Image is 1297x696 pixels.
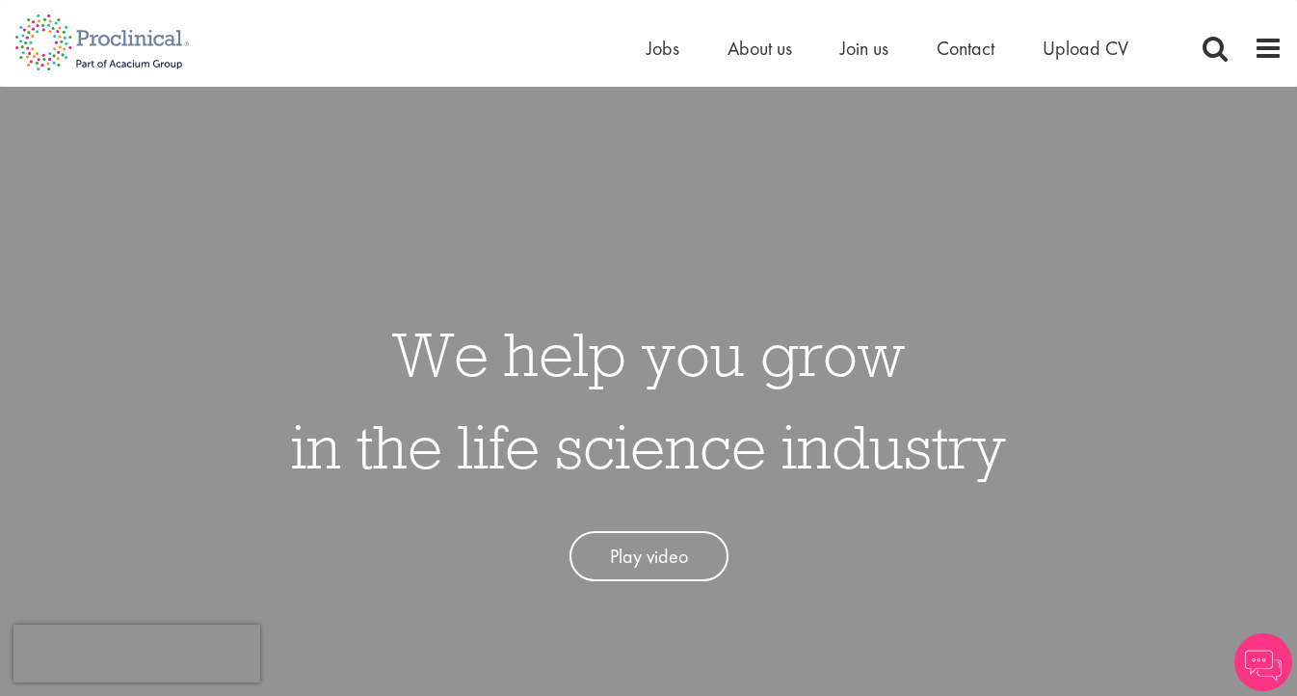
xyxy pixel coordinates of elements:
[840,36,888,61] a: Join us
[291,308,1006,493] h1: We help you grow in the life science industry
[1043,36,1128,61] a: Upload CV
[569,531,728,582] a: Play video
[647,36,679,61] a: Jobs
[728,36,792,61] a: About us
[937,36,994,61] a: Contact
[1234,633,1292,691] img: Chatbot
